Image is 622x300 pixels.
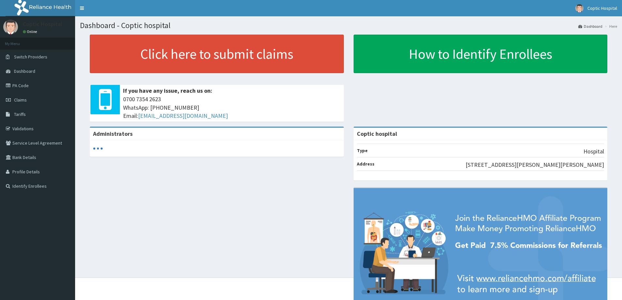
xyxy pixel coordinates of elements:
[357,161,375,167] b: Address
[603,24,617,29] li: Here
[93,130,133,137] b: Administrators
[578,24,602,29] a: Dashboard
[138,112,228,119] a: [EMAIL_ADDRESS][DOMAIN_NAME]
[466,161,604,169] p: [STREET_ADDRESS][PERSON_NAME][PERSON_NAME]
[3,20,18,34] img: User Image
[93,144,103,153] svg: audio-loading
[23,21,62,27] p: Coptic Hospital
[80,21,617,30] h1: Dashboard - Coptic hospital
[14,68,35,74] span: Dashboard
[357,148,368,153] b: Type
[14,111,26,117] span: Tariffs
[123,87,212,94] b: If you have any issue, reach us on:
[14,54,47,60] span: Switch Providers
[583,147,604,156] p: Hospital
[357,130,397,137] strong: Coptic hospital
[23,29,39,34] a: Online
[123,95,341,120] span: 0700 7354 2623 WhatsApp: [PHONE_NUMBER] Email:
[575,4,583,12] img: User Image
[90,35,344,73] a: Click here to submit claims
[14,97,27,103] span: Claims
[354,35,608,73] a: How to Identify Enrollees
[587,5,617,11] span: Coptic Hospital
